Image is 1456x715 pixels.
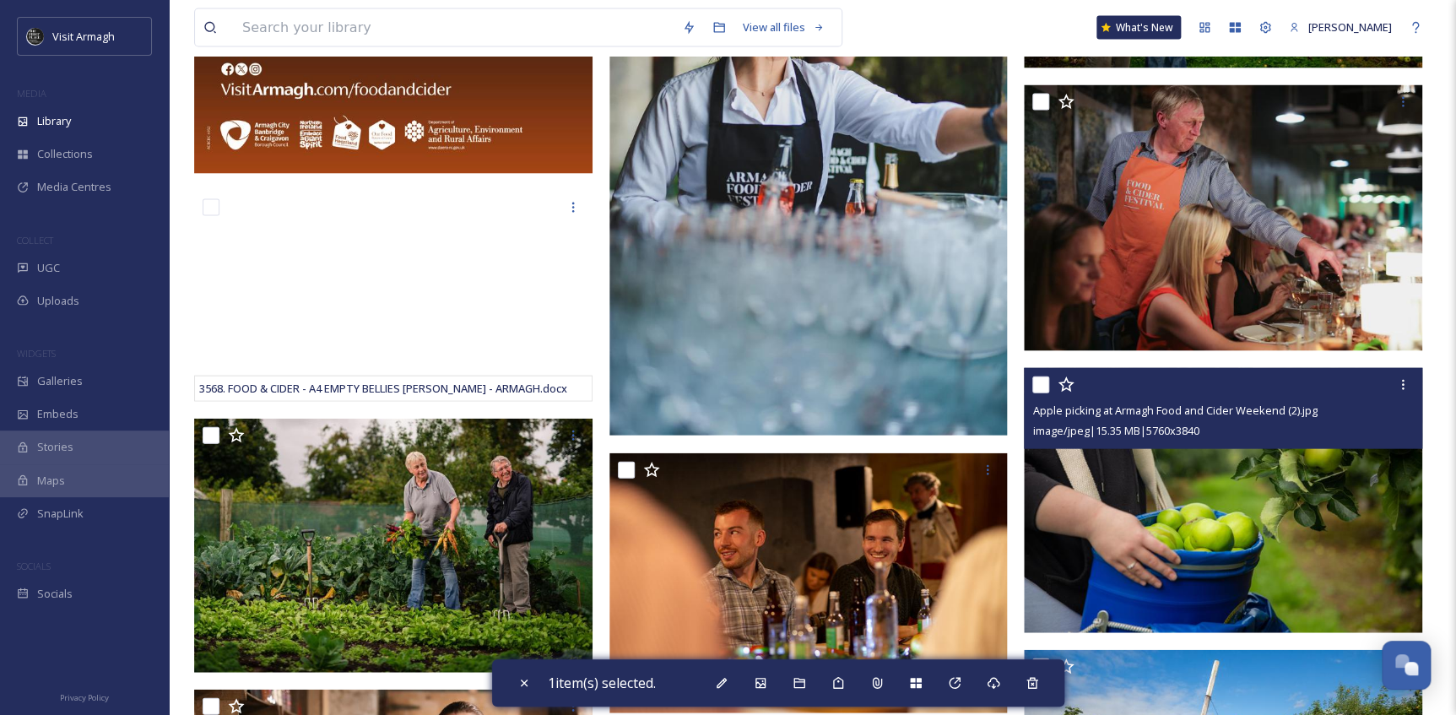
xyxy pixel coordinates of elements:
span: Embeds [37,406,78,422]
span: 3568. FOOD & CIDER - A4 EMPTY BELLIES [PERSON_NAME] - ARMAGH.docx [199,381,567,396]
input: Search your library [234,9,674,46]
img: Apple picking at Armagh Food and Cider Weekend (2).jpg [1024,368,1422,634]
iframe: msdoc-iframe [194,191,593,402]
span: image/jpeg | 15.35 MB | 5760 x 3840 [1032,423,1199,438]
span: Media Centres [37,179,111,195]
a: What's New [1096,16,1181,40]
span: Library [37,113,71,129]
button: Open Chat [1382,641,1431,690]
span: Privacy Policy [60,692,109,703]
span: Galleries [37,373,83,389]
a: Privacy Policy [60,686,109,707]
span: COLLECT [17,234,53,246]
img: Murder Mystery Dinner at Armagh Food and Cider Weekend.jpg [609,453,1008,714]
span: Uploads [37,293,79,309]
a: View all files [734,11,833,44]
a: [PERSON_NAME] [1280,11,1400,44]
span: 1 item(s) selected. [548,674,656,692]
span: Stories [37,439,73,455]
span: UGC [37,260,60,276]
span: Socials [37,586,73,602]
span: Collections [37,146,93,162]
span: MEDIA [17,87,46,100]
span: [PERSON_NAME] [1308,19,1392,35]
span: SnapLink [37,506,84,522]
img: Armagh Food and Cider weekend dining .jpg [1024,85,1422,351]
img: THE-FIRST-PLACE-VISIT-ARMAGH.COM-BLACK.jpg [27,28,44,45]
span: Visit Armagh [52,29,115,44]
span: SOCIALS [17,560,51,572]
span: Apple picking at Armagh Food and Cider Weekend (2).jpg [1032,403,1317,418]
img: John and Jane at Crannagael House gardens Armagh Food and Cider Weekend.jpg [194,419,593,673]
span: Maps [37,473,65,489]
span: WIDGETS [17,347,56,360]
